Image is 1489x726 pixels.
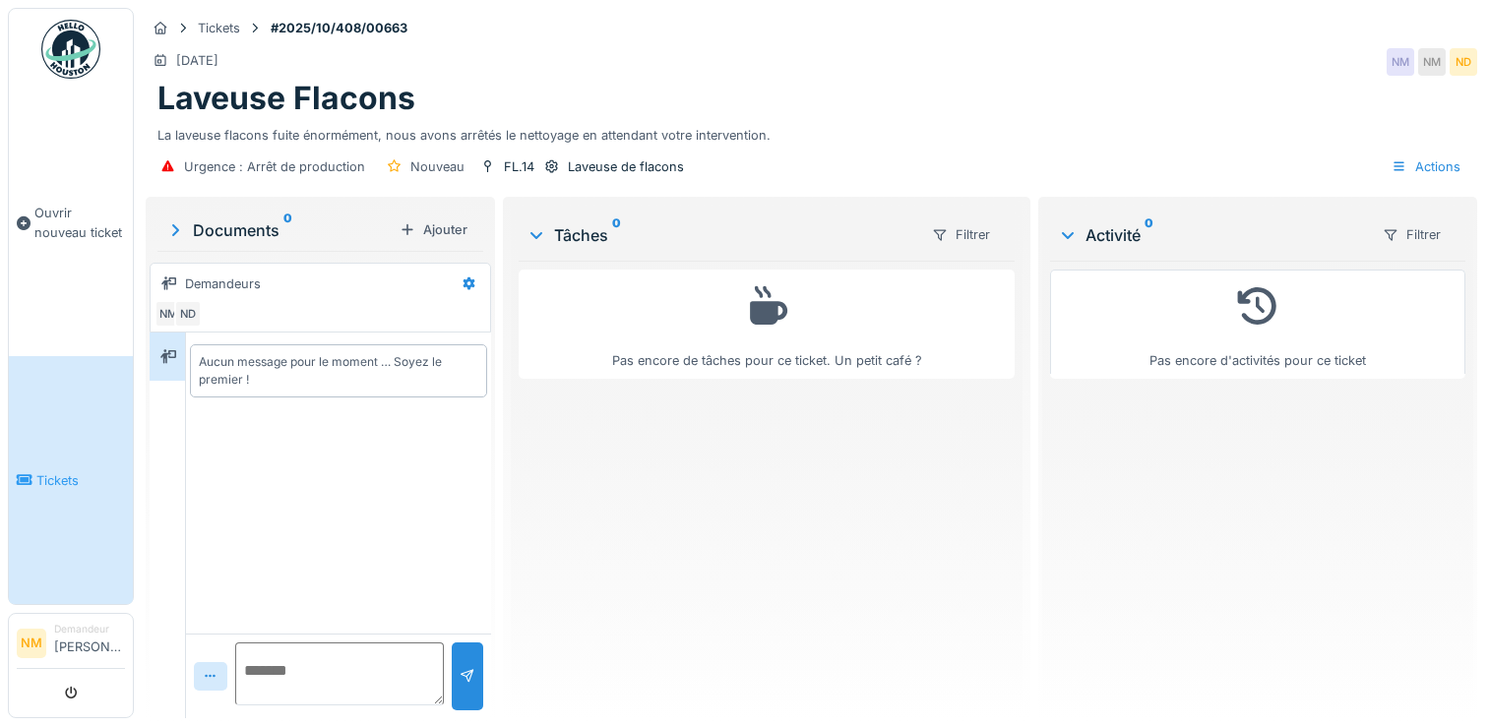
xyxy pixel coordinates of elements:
[1418,48,1446,76] div: NM
[1450,48,1477,76] div: ND
[34,204,125,241] span: Ouvrir nouveau ticket
[41,20,100,79] img: Badge_color-CXgf-gQk.svg
[17,629,46,658] li: NM
[176,51,218,70] div: [DATE]
[184,157,365,176] div: Urgence : Arrêt de production
[1058,223,1366,247] div: Activité
[157,118,1465,145] div: La laveuse flacons fuite énormément, nous avons arrêtés le nettoyage en attendant votre intervent...
[157,80,415,117] h1: Laveuse Flacons
[1387,48,1414,76] div: NM
[923,220,999,249] div: Filtrer
[174,300,202,328] div: ND
[410,157,465,176] div: Nouveau
[1145,223,1153,247] sup: 0
[527,223,915,247] div: Tâches
[1383,152,1469,181] div: Actions
[568,157,684,176] div: Laveuse de flacons
[612,223,621,247] sup: 0
[54,622,125,664] li: [PERSON_NAME]
[36,471,125,490] span: Tickets
[263,19,415,37] strong: #2025/10/408/00663
[1063,278,1453,370] div: Pas encore d'activités pour ce ticket
[392,216,475,243] div: Ajouter
[504,157,534,176] div: FL.14
[283,218,292,242] sup: 0
[17,622,125,669] a: NM Demandeur[PERSON_NAME]
[9,90,133,356] a: Ouvrir nouveau ticket
[1374,220,1450,249] div: Filtrer
[9,356,133,604] a: Tickets
[198,19,240,37] div: Tickets
[54,622,125,636] div: Demandeur
[531,278,1002,370] div: Pas encore de tâches pour ce ticket. Un petit café ?
[185,274,261,293] div: Demandeurs
[199,353,478,389] div: Aucun message pour le moment … Soyez le premier !
[155,300,182,328] div: NM
[165,218,392,242] div: Documents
